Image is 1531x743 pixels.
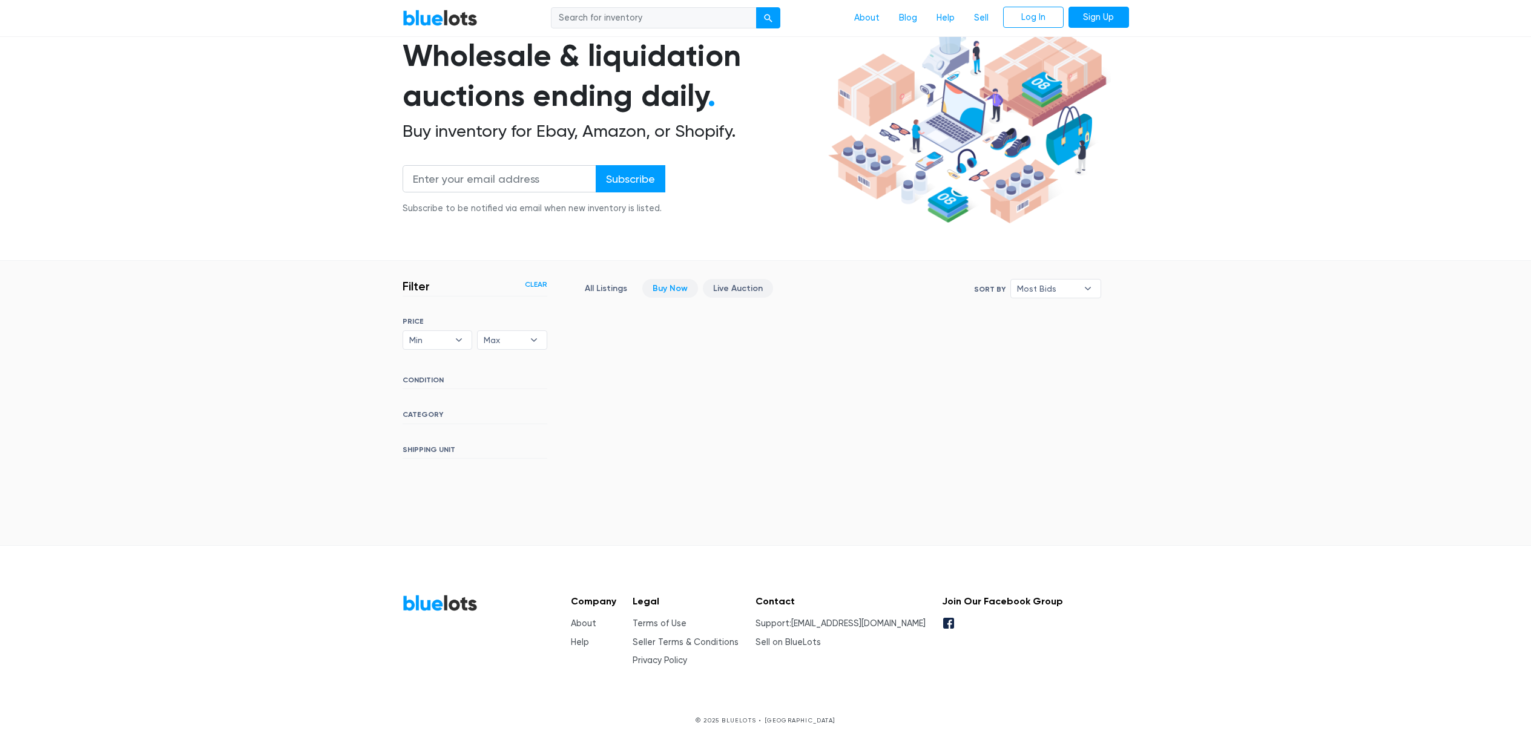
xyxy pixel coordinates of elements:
[756,617,926,630] li: Support:
[403,9,478,27] a: BlueLots
[403,445,547,459] h6: SHIPPING UNIT
[403,165,596,192] input: Enter your email address
[551,7,757,29] input: Search for inventory
[824,9,1111,229] img: hero-ee84e7d0318cb26816c560f6b4441b76977f77a177738b4e94f68c95b2b83dbb.png
[633,655,687,666] a: Privacy Policy
[571,595,616,607] h5: Company
[525,279,547,290] a: Clear
[575,279,637,298] a: All Listings
[942,595,1063,607] h5: Join Our Facebook Group
[889,7,927,30] a: Blog
[845,7,889,30] a: About
[596,165,665,192] input: Subscribe
[964,7,998,30] a: Sell
[571,618,596,629] a: About
[756,637,821,647] a: Sell on BlueLots
[703,279,773,298] a: Live Auction
[642,279,698,298] a: Buy Now
[403,716,1129,725] p: © 2025 BLUELOTS • [GEOGRAPHIC_DATA]
[633,595,739,607] h5: Legal
[571,637,589,647] a: Help
[974,284,1006,295] label: Sort By
[403,376,547,389] h6: CONDITION
[927,7,964,30] a: Help
[1003,7,1064,28] a: Log In
[708,77,716,114] span: .
[791,618,926,629] a: [EMAIL_ADDRESS][DOMAIN_NAME]
[403,410,547,424] h6: CATEGORY
[1075,280,1101,298] b: ▾
[403,594,478,612] a: BlueLots
[403,317,547,326] h6: PRICE
[403,202,665,215] div: Subscribe to be notified via email when new inventory is listed.
[756,595,926,607] h5: Contact
[403,121,824,142] h2: Buy inventory for Ebay, Amazon, or Shopify.
[633,637,739,647] a: Seller Terms & Conditions
[409,331,449,349] span: Min
[403,36,824,116] h1: Wholesale & liquidation auctions ending daily
[403,279,430,293] h3: Filter
[1017,280,1078,298] span: Most Bids
[484,331,524,349] span: Max
[521,331,547,349] b: ▾
[446,331,472,349] b: ▾
[633,618,686,629] a: Terms of Use
[1068,7,1129,28] a: Sign Up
